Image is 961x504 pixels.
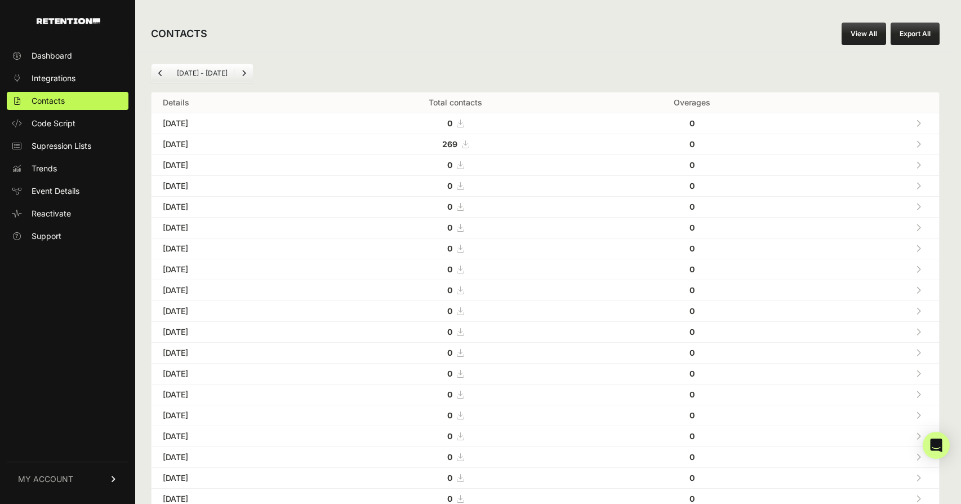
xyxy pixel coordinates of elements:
span: MY ACCOUNT [18,474,73,485]
strong: 0 [447,452,452,462]
a: Code Script [7,114,128,132]
th: Total contacts [323,92,589,113]
strong: 0 [447,327,452,337]
button: Export All [891,23,940,45]
strong: 0 [447,118,452,128]
strong: 0 [447,223,452,232]
a: Contacts [7,92,128,110]
td: [DATE] [152,364,323,384]
li: [DATE] - [DATE] [170,69,234,78]
strong: 0 [689,452,695,462]
strong: 0 [689,306,695,316]
strong: 0 [447,264,452,274]
strong: 0 [689,202,695,211]
strong: 0 [689,223,695,232]
td: [DATE] [152,113,323,134]
strong: 0 [689,181,695,191]
strong: 0 [447,410,452,420]
strong: 0 [689,410,695,420]
td: [DATE] [152,197,323,218]
td: [DATE] [152,343,323,364]
a: MY ACCOUNT [7,462,128,496]
a: 269 [442,139,469,149]
strong: 0 [689,264,695,274]
div: Open Intercom Messenger [923,432,950,459]
strong: 0 [447,244,452,253]
strong: 0 [689,494,695,503]
span: Integrations [32,73,75,84]
strong: 0 [689,118,695,128]
strong: 0 [447,369,452,378]
td: [DATE] [152,280,323,301]
td: [DATE] [152,468,323,489]
td: [DATE] [152,134,323,155]
th: Details [152,92,323,113]
strong: 0 [447,390,452,399]
td: [DATE] [152,384,323,405]
strong: 0 [447,202,452,211]
a: Dashboard [7,47,128,65]
a: Previous [152,64,170,82]
strong: 0 [447,306,452,316]
td: [DATE] [152,238,323,259]
td: [DATE] [152,155,323,176]
span: Supression Lists [32,140,91,152]
h2: CONTACTS [151,26,207,42]
td: [DATE] [152,259,323,280]
td: [DATE] [152,218,323,238]
a: Support [7,227,128,245]
strong: 0 [689,160,695,170]
td: [DATE] [152,426,323,447]
span: Support [32,231,61,242]
a: Integrations [7,69,128,87]
strong: 0 [689,431,695,441]
span: Dashboard [32,50,72,61]
td: [DATE] [152,405,323,426]
strong: 0 [689,390,695,399]
a: Trends [7,160,128,178]
th: Overages [589,92,795,113]
strong: 0 [447,494,452,503]
strong: 269 [442,139,457,149]
a: Event Details [7,182,128,200]
td: [DATE] [152,447,323,468]
strong: 0 [689,285,695,295]
img: Retention.com [37,18,100,24]
td: [DATE] [152,322,323,343]
strong: 0 [447,473,452,483]
a: Next [235,64,253,82]
strong: 0 [689,139,695,149]
td: [DATE] [152,176,323,197]
td: [DATE] [152,301,323,322]
strong: 0 [447,285,452,295]
strong: 0 [689,473,695,483]
strong: 0 [689,369,695,378]
span: Code Script [32,118,75,129]
span: Reactivate [32,208,71,219]
strong: 0 [447,160,452,170]
a: Reactivate [7,205,128,223]
span: Contacts [32,95,65,107]
strong: 0 [689,244,695,253]
strong: 0 [447,181,452,191]
strong: 0 [447,348,452,357]
a: View All [842,23,886,45]
strong: 0 [689,327,695,337]
span: Trends [32,163,57,174]
span: Event Details [32,185,79,197]
strong: 0 [447,431,452,441]
strong: 0 [689,348,695,357]
a: Supression Lists [7,137,128,155]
